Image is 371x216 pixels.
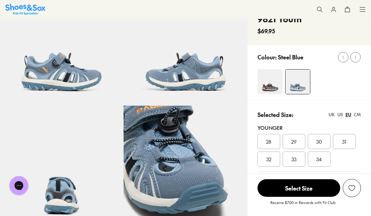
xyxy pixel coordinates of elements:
[285,69,310,94] img: 4-546994_1
[5,4,46,15] img: SNS_Logo_Responsive.svg
[316,138,322,145] span: 30
[278,53,303,61] p: Steel Blue
[346,111,351,118] div: EU
[257,179,340,197] button: Select Size
[342,138,346,145] span: 31
[257,53,277,61] p: Colour:
[257,110,293,119] p: Selected Size:
[270,200,335,211] p: Receive $7.00 in Rewards with Fit Club
[6,174,31,197] iframe: Gorgias live chat messenger
[257,27,275,35] span: $69.95
[343,179,361,197] button: Add to Wishlist
[266,138,271,145] span: 28
[329,111,335,118] div: UK
[257,69,283,94] img: 4-546998_1
[337,111,343,118] div: US
[266,155,271,163] span: 32
[257,124,361,131] div: Younger
[291,138,296,145] span: 29
[354,111,361,118] div: CM
[316,155,322,163] span: 34
[291,155,296,163] span: 33
[5,4,46,15] a: Shoes & Sox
